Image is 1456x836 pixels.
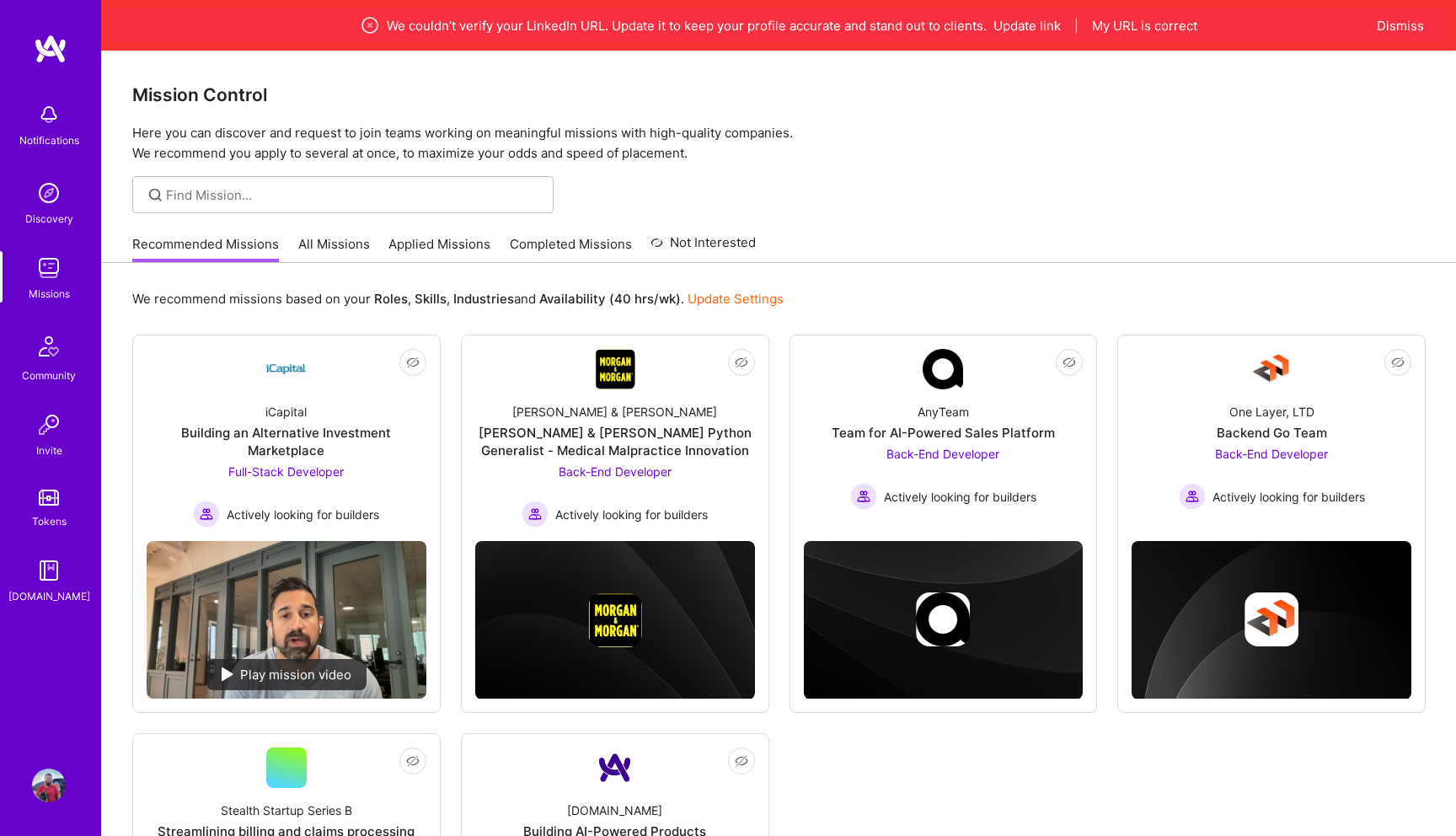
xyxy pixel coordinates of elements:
img: Company Logo [595,748,635,788]
div: Invite [36,442,62,459]
a: Company LogoAnyTeamTeam for AI-Powered Sales PlatformBack-End Developer Actively looking for buil... [804,349,1084,517]
div: We couldn’t verify your LinkedIn URL. Update it to keep your profile accurate and stand out to cl... [189,15,1368,35]
div: One Layer, LTD [1229,403,1314,421]
i: icon EyeClosed [1391,356,1405,369]
a: Not Interested [650,233,756,263]
span: Actively looking for builders [1212,488,1365,506]
img: teamwork [32,251,66,285]
img: Company Logo [595,349,635,389]
button: Dismiss [1377,17,1424,35]
img: cover [475,541,755,699]
div: Play mission video [206,659,367,690]
img: cover [804,541,1084,699]
div: iCapital [265,403,307,421]
img: bell [32,98,66,131]
span: Back-End Developer [559,464,672,479]
img: discovery [32,176,66,210]
b: Skills [415,291,447,307]
img: guide book [32,554,66,587]
a: Update Settings [688,291,784,307]
img: Company Logo [923,349,963,389]
img: Actively looking for builders [850,483,877,510]
a: Completed Missions [510,235,632,263]
div: Stealth Startup Series B [221,801,352,819]
div: Missions [29,285,70,303]
b: Industries [453,291,514,307]
img: Community [29,326,69,367]
button: My URL is correct [1092,17,1197,35]
p: We recommend missions based on your , , and . [132,290,784,308]
i: icon EyeClosed [735,356,748,369]
img: Company logo [588,593,642,647]
i: icon EyeClosed [406,754,420,768]
i: icon EyeClosed [406,356,420,369]
img: Actively looking for builders [522,501,549,528]
h3: Mission Control [132,84,1426,105]
img: No Mission [147,541,426,699]
a: Recommended Missions [132,235,279,263]
img: tokens [39,490,59,506]
b: Availability (40 hrs/wk) [539,291,681,307]
img: Company logo [1245,592,1298,646]
button: Update link [993,17,1061,35]
a: All Missions [298,235,370,263]
a: Company Logo[PERSON_NAME] & [PERSON_NAME][PERSON_NAME] & [PERSON_NAME] Python Generalist - Medica... [475,349,755,528]
div: [DOMAIN_NAME] [8,587,90,605]
img: Actively looking for builders [193,501,220,528]
img: Actively looking for builders [1179,483,1206,510]
div: Tokens [32,512,67,530]
span: Back-End Developer [1215,447,1328,461]
input: Find Mission... [166,186,541,204]
span: Actively looking for builders [555,506,708,523]
div: [PERSON_NAME] & [PERSON_NAME] [512,403,717,421]
a: Applied Missions [388,235,490,263]
div: Notifications [19,131,79,149]
img: Company Logo [266,349,307,389]
a: Company LogoOne Layer, LTDBackend Go TeamBack-End Developer Actively looking for buildersActively... [1132,349,1411,517]
i: icon SearchGrey [146,185,165,205]
img: Invite [32,408,66,442]
div: [PERSON_NAME] & [PERSON_NAME] Python Generalist - Medical Malpractice Innovation [475,424,755,459]
a: Company LogoiCapitalBuilding an Alternative Investment MarketplaceFull-Stack Developer Actively l... [147,349,426,528]
img: Company logo [916,592,970,646]
img: Company Logo [1251,349,1292,389]
b: Roles [374,291,408,307]
span: Back-End Developer [886,447,999,461]
img: User Avatar [32,769,66,802]
div: Discovery [25,210,73,228]
div: AnyTeam [918,403,969,421]
div: [DOMAIN_NAME] [567,801,662,819]
img: logo [34,34,67,64]
div: Backend Go Team [1217,424,1327,442]
i: icon EyeClosed [735,754,748,768]
span: | [1074,17,1079,35]
span: Actively looking for builders [227,506,379,523]
img: play [222,667,233,681]
span: Full-Stack Developer [228,464,344,479]
div: Building an Alternative Investment Marketplace [147,424,426,459]
div: Community [22,367,76,384]
a: User Avatar [28,769,70,802]
i: icon EyeClosed [1063,356,1076,369]
div: Team for AI-Powered Sales Platform [832,424,1055,442]
img: cover [1132,541,1411,699]
span: Actively looking for builders [884,488,1036,506]
p: Here you can discover and request to join teams working on meaningful missions with high-quality ... [132,123,1426,163]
